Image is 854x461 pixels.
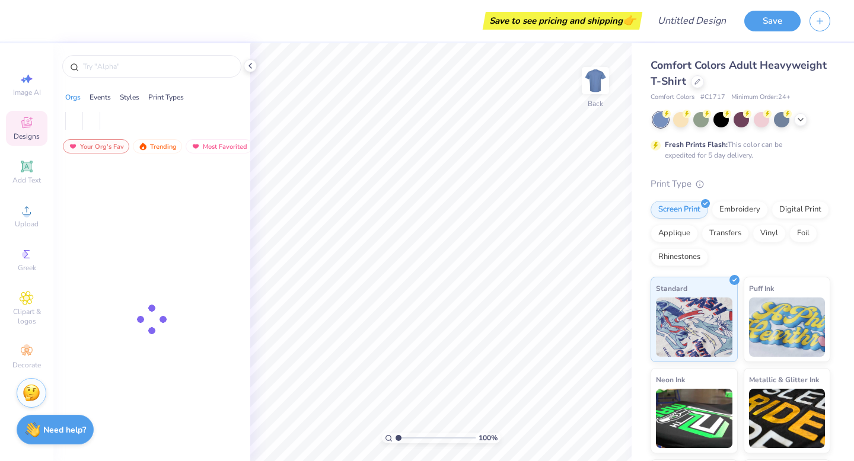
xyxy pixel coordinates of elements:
span: # C1717 [700,92,725,103]
div: Styles [120,92,139,103]
img: Puff Ink [749,297,826,357]
img: most_fav.gif [68,142,78,151]
div: Print Type [651,177,830,191]
input: Try "Alpha" [82,60,234,72]
div: Your Org's Fav [63,139,129,153]
span: Clipart & logos [6,307,47,326]
span: Image AI [13,88,41,97]
div: Print Types [148,92,184,103]
div: Screen Print [651,201,708,219]
img: Back [584,69,607,92]
span: Puff Ink [749,282,774,294]
div: Digital Print [772,201,829,219]
div: Foil [789,225,817,242]
strong: Fresh Prints Flash: [665,140,728,149]
span: Decorate [12,360,41,370]
div: Vinyl [753,225,786,242]
div: Orgs [65,92,81,103]
span: Minimum Order: 24 + [731,92,791,103]
span: Upload [15,219,39,229]
div: Transfers [702,225,749,242]
span: 100 % [479,433,498,443]
span: Comfort Colors Adult Heavyweight T-Shirt [651,58,827,88]
img: trending.gif [138,142,148,151]
span: Metallic & Glitter Ink [749,373,819,386]
span: Neon Ink [656,373,685,386]
div: Rhinestones [651,248,708,266]
div: Trending [133,139,182,153]
img: Standard [656,297,732,357]
div: Most Favorited [186,139,253,153]
div: Back [588,98,603,109]
span: Standard [656,282,687,294]
span: Designs [14,132,40,141]
span: Comfort Colors [651,92,694,103]
div: Applique [651,225,698,242]
img: most_fav.gif [191,142,200,151]
img: Metallic & Glitter Ink [749,389,826,448]
div: Embroidery [712,201,768,219]
div: Events [90,92,111,103]
span: Greek [18,263,36,273]
span: Add Text [12,175,41,185]
input: Untitled Design [648,9,735,33]
img: Neon Ink [656,389,732,448]
button: Save [744,11,801,31]
div: This color can be expedited for 5 day delivery. [665,139,811,161]
span: 👉 [623,13,636,27]
strong: Need help? [43,424,86,436]
div: Save to see pricing and shipping [486,12,639,30]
